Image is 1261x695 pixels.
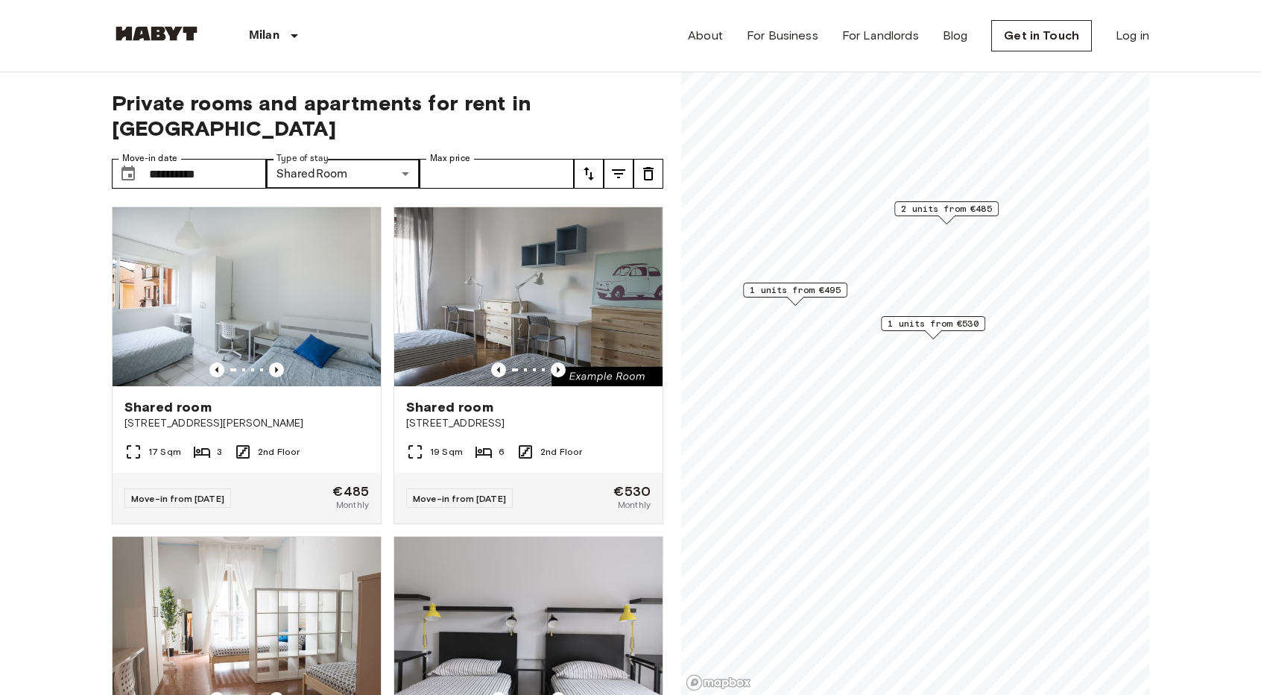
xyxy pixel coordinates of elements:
[124,416,369,431] span: [STREET_ADDRESS][PERSON_NAME]
[618,498,651,512] span: Monthly
[750,283,841,297] span: 1 units from €495
[269,362,284,377] button: Previous image
[491,362,506,377] button: Previous image
[112,207,382,524] a: Marketing picture of unit IT-14-026-003-01HPrevious imagePrevious imageShared room[STREET_ADDRESS...
[113,207,381,386] img: Marketing picture of unit IT-14-026-003-01H
[991,20,1092,51] a: Get in Touch
[842,27,919,45] a: For Landlords
[430,152,470,165] label: Max price
[430,445,463,459] span: 19 Sqm
[413,493,506,504] span: Move-in from [DATE]
[1116,27,1149,45] a: Log in
[249,27,279,45] p: Milan
[394,207,663,524] a: Marketing picture of unit IT-14-029-003-04HPrevious imagePrevious imageShared room[STREET_ADDRESS...
[633,159,663,189] button: tune
[747,27,818,45] a: For Business
[258,445,300,459] span: 2nd Floor
[943,27,968,45] a: Blog
[266,159,420,189] div: SharedRoom
[217,445,222,459] span: 3
[888,317,979,330] span: 1 units from €530
[148,445,181,459] span: 17 Sqm
[209,362,224,377] button: Previous image
[499,445,505,459] span: 6
[604,159,633,189] button: tune
[894,201,999,224] div: Map marker
[394,207,663,386] img: Marketing picture of unit IT-14-029-003-04H
[551,362,566,377] button: Previous image
[113,159,143,189] button: Choose date, selected date is 15 Sep 2025
[131,493,224,504] span: Move-in from [DATE]
[332,485,369,498] span: €485
[613,485,651,498] span: €530
[336,498,369,512] span: Monthly
[406,398,493,416] span: Shared room
[122,152,177,165] label: Move-in date
[574,159,604,189] button: tune
[901,202,992,216] span: 2 units from €485
[881,316,985,339] div: Map marker
[112,26,201,41] img: Habyt
[686,674,751,691] a: Mapbox logo
[406,416,651,431] span: [STREET_ADDRESS]
[688,27,723,45] a: About
[124,398,212,416] span: Shared room
[276,152,329,165] label: Type of stay
[743,283,847,306] div: Map marker
[540,445,582,459] span: 2nd Floor
[112,90,663,141] span: Private rooms and apartments for rent in [GEOGRAPHIC_DATA]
